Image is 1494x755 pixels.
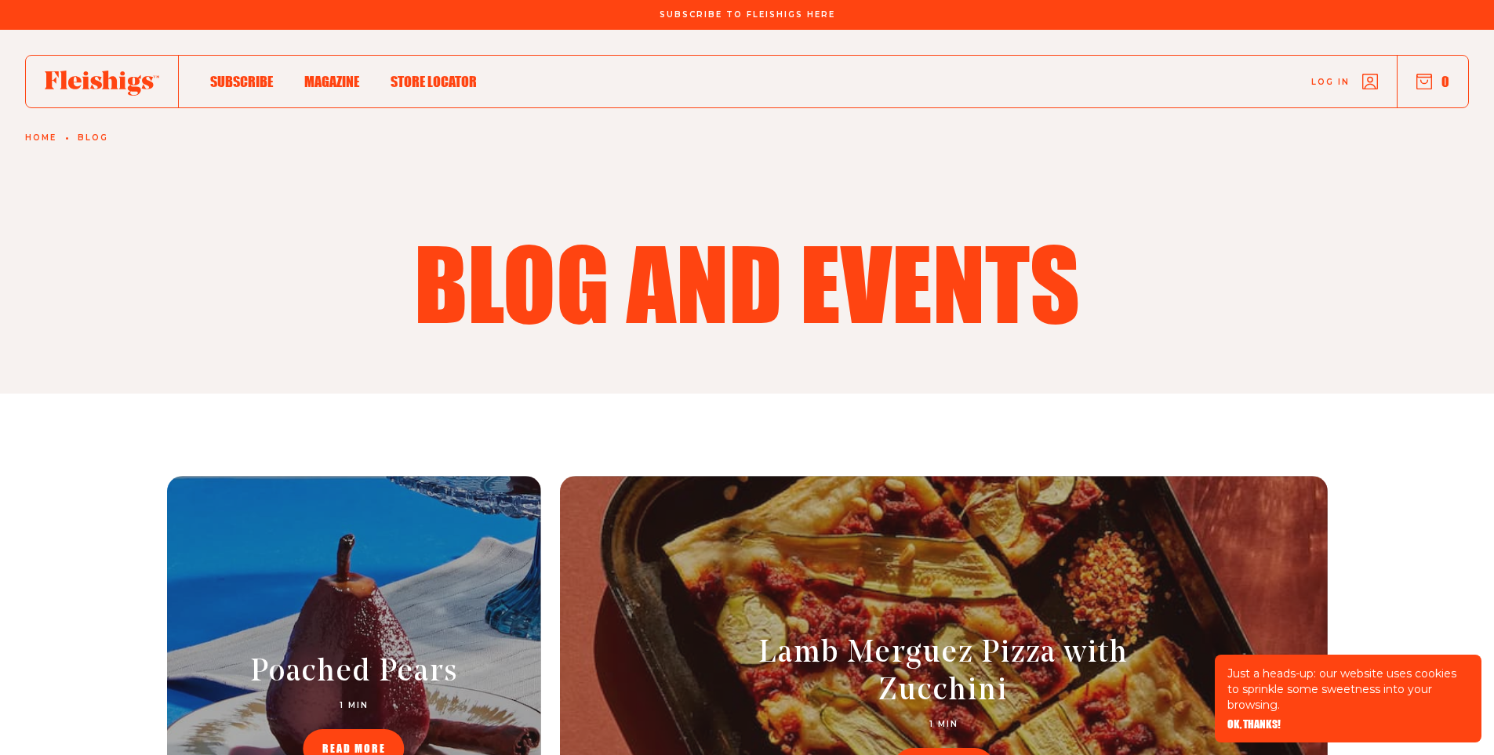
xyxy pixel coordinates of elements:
h2: Poached Pears [191,654,515,691]
a: Magazine [304,71,359,92]
p: 1 MIN [191,701,515,710]
a: Home [25,133,56,143]
button: OK, THANKS! [1227,719,1281,730]
a: Log in [1311,74,1378,89]
span: Store locator [391,73,477,90]
span: READ MORE [322,743,386,754]
h2: Lamb Merguez Pizza with Zucchini [743,635,1144,710]
p: Just a heads-up: our website uses cookies to sprinkle some sweetness into your browsing. [1227,666,1469,713]
span: Log in [1311,76,1350,88]
a: Subscribe To Fleishigs Here [656,10,838,18]
span: Subscribe [210,73,273,90]
button: 0 [1416,73,1449,90]
a: Store locator [391,71,477,92]
p: 1 MIN [743,720,1144,729]
span: Magazine [304,73,359,90]
h1: Blog and events [409,234,1086,331]
span: Subscribe To Fleishigs Here [660,10,835,20]
a: Subscribe [210,71,273,92]
a: Blog [78,133,108,143]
